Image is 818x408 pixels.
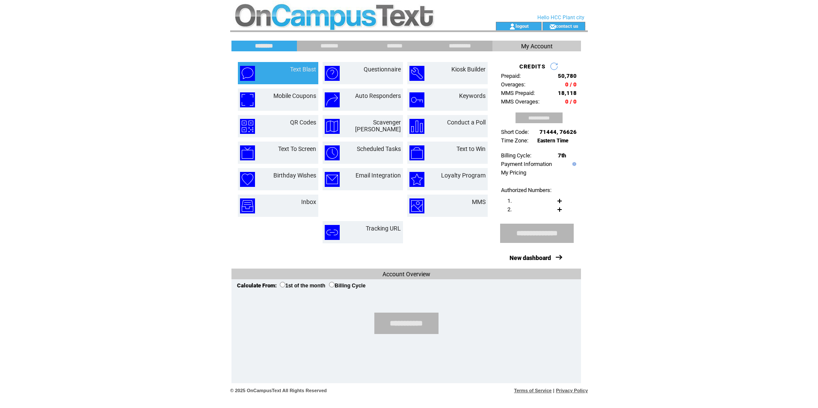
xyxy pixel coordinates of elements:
[325,145,340,160] img: scheduled-tasks.png
[273,172,316,179] a: Birthday Wishes
[240,145,255,160] img: text-to-screen.png
[382,271,430,278] span: Account Overview
[364,66,401,73] a: Questionnaire
[514,388,552,393] a: Terms of Service
[240,172,255,187] img: birthday-wishes.png
[409,198,424,213] img: mms.png
[366,225,401,232] a: Tracking URL
[290,66,316,73] a: Text Blast
[556,23,578,29] a: contact us
[447,119,486,126] a: Conduct a Poll
[409,119,424,134] img: conduct-a-poll.png
[558,73,577,79] span: 50,780
[441,172,486,179] a: Loyalty Program
[501,73,521,79] span: Prepaid:
[409,66,424,81] img: kiosk-builder.png
[325,225,340,240] img: tracking-url.png
[301,198,316,205] a: Inbox
[501,90,535,96] span: MMS Prepaid:
[537,138,569,144] span: Eastern Time
[501,169,526,176] a: My Pricing
[329,282,335,287] input: Billing Cycle
[456,145,486,152] a: Text to Win
[501,98,539,105] span: MMS Overages:
[451,66,486,73] a: Kiosk Builder
[501,81,525,88] span: Overages:
[570,162,576,166] img: help.gif
[240,198,255,213] img: inbox.png
[501,187,551,193] span: Authorized Numbers:
[280,282,285,287] input: 1st of the month
[509,23,516,30] img: account_icon.gif
[290,119,316,126] a: QR Codes
[565,81,577,88] span: 0 / 0
[501,161,552,167] a: Payment Information
[553,388,554,393] span: |
[280,283,325,289] label: 1st of the month
[472,198,486,205] a: MMS
[356,172,401,179] a: Email Integration
[558,90,577,96] span: 18,118
[539,129,577,135] span: 71444, 76626
[325,92,340,107] img: auto-responders.png
[501,137,528,144] span: Time Zone:
[549,23,556,30] img: contact_us_icon.gif
[409,92,424,107] img: keywords.png
[510,254,551,261] a: New dashboard
[325,66,340,81] img: questionnaire.png
[537,15,584,21] span: Hello HCC Plant city
[325,119,340,134] img: scavenger-hunt.png
[273,92,316,99] a: Mobile Coupons
[355,119,401,133] a: Scavenger [PERSON_NAME]
[558,152,566,159] span: 7th
[278,145,316,152] a: Text To Screen
[459,92,486,99] a: Keywords
[501,129,529,135] span: Short Code:
[230,388,327,393] span: © 2025 OnCampusText All Rights Reserved
[325,172,340,187] img: email-integration.png
[507,206,512,213] span: 2.
[355,92,401,99] a: Auto Responders
[507,198,512,204] span: 1.
[565,98,577,105] span: 0 / 0
[240,119,255,134] img: qr-codes.png
[519,63,545,70] span: CREDITS
[329,283,365,289] label: Billing Cycle
[240,92,255,107] img: mobile-coupons.png
[240,66,255,81] img: text-blast.png
[556,388,588,393] a: Privacy Policy
[357,145,401,152] a: Scheduled Tasks
[409,145,424,160] img: text-to-win.png
[516,23,529,29] a: logout
[521,43,553,50] span: My Account
[237,282,277,289] span: Calculate From:
[409,172,424,187] img: loyalty-program.png
[501,152,531,159] span: Billing Cycle:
